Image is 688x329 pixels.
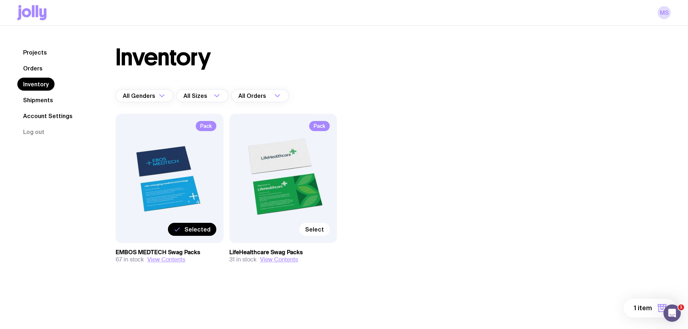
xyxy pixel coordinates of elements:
[268,89,272,102] input: Search for option
[17,109,78,122] a: Account Settings
[209,89,212,102] input: Search for option
[663,304,681,322] iframe: Intercom live chat
[260,256,298,263] button: View Contents
[17,46,53,59] a: Projects
[116,46,211,69] h1: Inventory
[658,6,671,19] a: MS
[634,304,652,312] span: 1 item
[176,89,228,102] div: Search for option
[238,89,268,102] span: All Orders
[17,62,48,75] a: Orders
[305,226,324,233] span: Select
[678,304,684,310] span: 1
[183,89,209,102] span: All Sizes
[123,89,157,102] span: All Genders
[147,256,185,263] button: View Contents
[17,94,59,107] a: Shipments
[116,249,224,256] h3: EMBOS MEDTECH Swag Packs
[624,299,676,317] button: 1 item
[229,256,256,263] span: 31 in stock
[185,226,211,233] span: Selected
[309,121,330,131] span: Pack
[17,78,55,91] a: Inventory
[231,89,289,102] div: Search for option
[17,125,50,138] button: Log out
[116,89,173,102] div: Search for option
[229,249,337,256] h3: LifeHealthcare Swag Packs
[116,256,144,263] span: 67 in stock
[196,121,216,131] span: Pack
